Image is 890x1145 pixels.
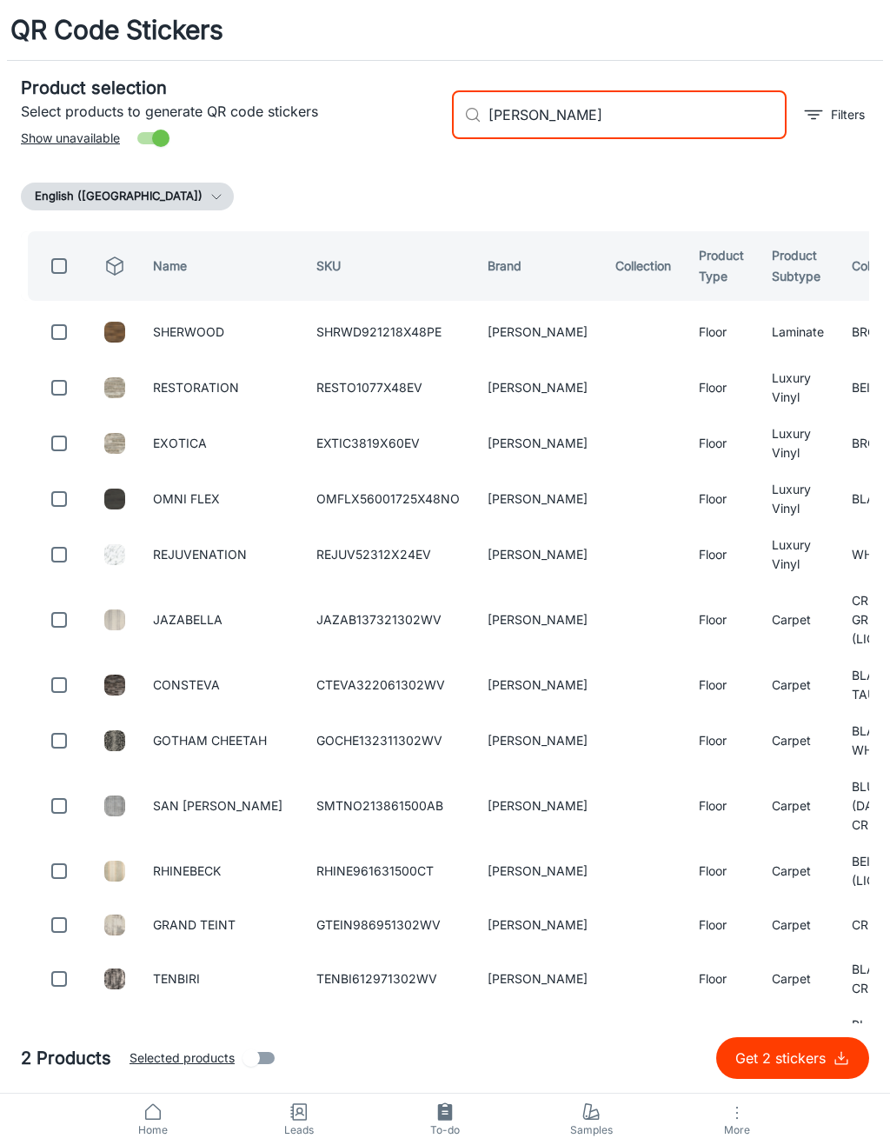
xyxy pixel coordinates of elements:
td: EXOTICA [139,419,302,468]
td: [PERSON_NAME] [474,955,601,1003]
span: Selected products [130,1048,235,1068]
span: To-do [382,1122,508,1138]
td: Luxury Vinyl [758,530,838,579]
td: SHRWD921218X48PE [302,308,474,356]
button: More [664,1094,810,1145]
th: Name [139,231,302,301]
td: [PERSON_NAME] [474,1010,601,1059]
td: Carpet [758,661,838,709]
td: Floor [685,308,758,356]
td: [PERSON_NAME] [474,586,601,654]
td: Floor [685,475,758,523]
td: GRAND TEINT [139,902,302,948]
p: Get 2 stickers [735,1048,833,1068]
td: GTEIN986951302WV [302,902,474,948]
td: OMFLX56001725X48NO [302,475,474,523]
p: Select products to generate QR code stickers [21,101,438,122]
span: Home [90,1122,216,1138]
button: English ([GEOGRAPHIC_DATA]) [21,183,234,210]
td: SMTNO213861500AB [302,772,474,840]
a: Leads [226,1094,372,1145]
a: Home [80,1094,226,1145]
td: RHINE961631500CT [302,847,474,895]
td: REJUVENATION [139,530,302,579]
th: Product Subtype [758,231,838,301]
h5: Product selection [21,75,438,101]
td: SHERWOOD [139,308,302,356]
td: Carpet [758,772,838,840]
td: Floor [685,419,758,468]
td: Carpet [758,1010,838,1059]
a: To-do [372,1094,518,1145]
th: SKU [302,231,474,301]
h1: QR Code Stickers [10,10,223,50]
td: GOCHE132311302WV [302,716,474,765]
td: [PERSON_NAME] [474,308,601,356]
td: Floor [685,902,758,948]
td: RESTO1077X48EV [302,363,474,412]
td: RHINEBECK [139,847,302,895]
td: [PERSON_NAME] [474,419,601,468]
span: Show unavailable [21,129,120,148]
td: [PERSON_NAME] [474,716,601,765]
td: Floor [685,847,758,895]
th: Product Type [685,231,758,301]
td: TENBI612971302WV [302,955,474,1003]
td: CONSTEVA [139,661,302,709]
td: EXTIC3819X60EV [302,419,474,468]
td: REJUV52312X24EV [302,530,474,579]
td: Floor [685,530,758,579]
td: DEPPORA [139,1010,302,1059]
td: Floor [685,586,758,654]
td: Carpet [758,955,838,1003]
td: Carpet [758,902,838,948]
td: Floor [685,716,758,765]
td: JAZAB137321302WV [302,586,474,654]
span: Samples [528,1122,654,1138]
td: [PERSON_NAME] [474,847,601,895]
input: Search by SKU, brand, collection... [488,90,787,139]
td: Carpet [758,847,838,895]
td: [PERSON_NAME] [474,475,601,523]
h5: 2 Products [21,1045,111,1071]
td: GOTHAM CHEETAH [139,716,302,765]
th: Collection [601,231,685,301]
td: [PERSON_NAME] [474,902,601,948]
td: [PERSON_NAME] [474,772,601,840]
th: Brand [474,231,601,301]
td: Carpet [758,586,838,654]
span: Leads [236,1122,362,1138]
button: filter [800,101,869,129]
td: Floor [685,661,758,709]
td: [PERSON_NAME] [474,363,601,412]
td: Carpet [758,716,838,765]
td: OMNI FLEX [139,475,302,523]
td: Luxury Vinyl [758,363,838,412]
td: Laminate [758,308,838,356]
span: More [674,1123,800,1136]
td: [PERSON_NAME] [474,661,601,709]
td: RESTORATION [139,363,302,412]
td: JAZABELLA [139,586,302,654]
td: SAN [PERSON_NAME] [139,772,302,840]
p: Filters [831,105,865,124]
td: Floor [685,955,758,1003]
td: TENBIRI [139,955,302,1003]
td: Floor [685,1010,758,1059]
td: Floor [685,772,758,840]
td: CTEVA322061302WV [302,661,474,709]
a: Samples [518,1094,664,1145]
td: Floor [685,363,758,412]
td: DEPPO121271400AB [302,1010,474,1059]
button: Get 2 stickers [716,1037,869,1079]
td: Luxury Vinyl [758,475,838,523]
td: [PERSON_NAME] [474,530,601,579]
td: Luxury Vinyl [758,419,838,468]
